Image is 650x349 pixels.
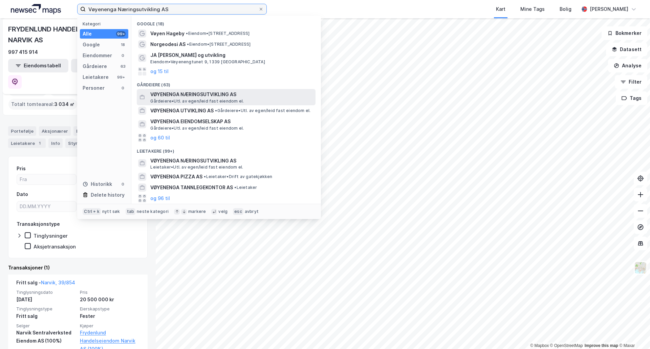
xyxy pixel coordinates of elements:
span: • [215,108,217,113]
span: VØYENENGA EIENDOMSELSKAP AS [150,117,313,126]
button: og 15 til [150,67,169,75]
div: Portefølje [8,126,36,136]
div: Alle [83,30,92,38]
div: Narvik Sentralverksted Eiendom AS (100%) [16,329,76,345]
div: Aksjonærer [39,126,71,136]
div: 20 500 000 kr [80,296,139,304]
span: Vøyen Hageby [150,29,185,38]
button: Tags [616,91,647,105]
span: Tinglysningstype [16,306,76,312]
div: 997 415 914 [8,48,38,56]
div: Aksjetransaksjon [34,243,76,250]
div: Kontrollprogram for chat [616,317,650,349]
span: Selger [16,323,76,329]
div: Dato [17,190,28,198]
div: Leietakere [8,138,46,148]
button: Filter [615,75,647,89]
span: Eiendom • Vøyenengtunet 9, 1339 [GEOGRAPHIC_DATA] [150,59,265,65]
span: VØYENENGA PIZZA AS [150,173,202,181]
span: VØYENENGA NÆRINGSUTVIKLING AS [150,90,313,99]
div: Google [83,41,100,49]
div: 99+ [116,31,126,37]
div: Transaksjoner (1) [8,264,148,272]
div: Leietakere [83,73,109,81]
span: Gårdeiere • Utl. av egen/leid fast eiendom el. [150,99,244,104]
span: Leietaker • Drift av gatekjøkken [204,174,272,179]
div: markere [188,209,206,214]
span: Eiendom • [STREET_ADDRESS] [186,31,250,36]
div: Eiendommer [83,51,112,60]
a: Narvik, 39/854 [41,280,75,285]
button: Leietakertabell [71,59,131,72]
span: Kjøper [80,323,139,329]
a: Mapbox [530,343,549,348]
div: Personer [83,84,105,92]
button: Analyse [608,59,647,72]
div: [DATE] [16,296,76,304]
span: Leietaker • Utl. av egen/leid fast eiendom el. [150,165,243,170]
div: Transaksjonstype [17,220,60,228]
button: og 60 til [150,134,170,142]
div: Kart [496,5,505,13]
div: Delete history [91,191,125,199]
div: Google (18) [131,16,321,28]
div: 0 [120,85,126,91]
button: Datasett [606,43,647,56]
span: 3 034 ㎡ [54,100,74,108]
button: og 96 til [150,194,170,202]
div: Ctrl + k [83,208,101,215]
span: VØYENENGA UTVIKLING AS [150,107,214,115]
div: esc [233,208,243,215]
a: OpenStreetMap [550,343,583,348]
div: tab [126,208,136,215]
span: VØYENENGA NÆRINGSUTVIKLING AS [150,157,313,165]
span: Gårdeiere • Utl. av egen/leid fast eiendom el. [150,126,244,131]
div: [PERSON_NAME] [590,5,628,13]
div: neste kategori [137,209,169,214]
a: Improve this map [585,343,618,348]
input: DD.MM.YYYY [17,201,76,212]
div: Info [48,138,63,148]
div: Tinglysninger [34,233,68,239]
div: 99+ [116,74,126,80]
div: Fritt salg [16,312,76,320]
span: Leietaker [234,185,257,190]
div: Styret [65,138,93,148]
div: Totalt tomteareal : [8,99,77,110]
div: Fester [80,312,139,320]
iframe: Chat Widget [616,317,650,349]
input: Søk på adresse, matrikkel, gårdeiere, leietakere eller personer [86,4,258,14]
div: Leietakere (99+) [131,143,321,155]
div: FRYDENLUND HANDELSEIENDOM NARVIK AS [8,24,137,45]
div: nytt søk [102,209,120,214]
span: • [187,42,189,47]
img: logo.a4113a55bc3d86da70a041830d287a7e.svg [11,4,61,14]
div: avbryt [245,209,259,214]
div: 0 [120,53,126,58]
span: Norgeodesi AS [150,40,186,48]
div: Gårdeiere [83,62,107,70]
img: Z [634,261,647,274]
span: Pris [80,289,139,295]
div: 63 [120,64,126,69]
input: Fra [17,174,76,184]
div: Historikk [83,180,112,188]
div: Gårdeiere (63) [131,77,321,89]
div: 1 [36,140,43,147]
div: 18 [120,42,126,47]
span: • [204,174,206,179]
div: Pris [17,165,26,173]
div: Fritt salg - [16,279,75,289]
button: Bokmerker [602,26,647,40]
div: Bolig [560,5,571,13]
div: Kategori [83,21,128,26]
span: • [186,31,188,36]
div: Mine Tags [520,5,545,13]
div: 0 [120,181,126,187]
span: Eierskapstype [80,306,139,312]
span: • [234,185,236,190]
span: Gårdeiere • Utl. av egen/leid fast eiendom el. [215,108,310,113]
div: velg [218,209,227,214]
div: Eiendommer [73,126,115,136]
span: Eiendom • [STREET_ADDRESS] [187,42,251,47]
